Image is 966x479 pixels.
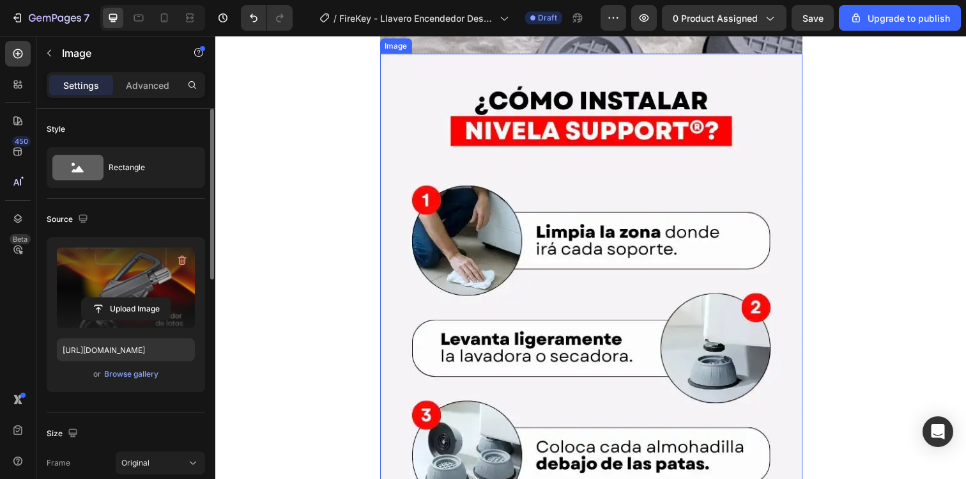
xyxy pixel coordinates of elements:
div: Size [47,425,80,443]
button: Original [116,452,205,475]
span: Save [802,13,824,24]
div: Undo/Redo [241,5,293,31]
button: Browse gallery [103,368,159,381]
span: 0 product assigned [673,12,758,25]
button: 0 product assigned [662,5,786,31]
span: / [333,12,337,25]
div: Upgrade to publish [850,12,950,25]
div: Style [47,123,65,135]
button: 7 [5,5,95,31]
p: 7 [84,10,89,26]
button: Save [792,5,834,31]
div: Beta [10,234,31,244]
label: Frame [47,457,70,469]
span: Original [121,457,149,469]
span: or [93,366,101,382]
button: Upgrade to publish [839,5,961,31]
button: Upload Image [81,297,171,320]
iframe: Design area [215,36,966,479]
span: FireKey - Llavero Encendedor Destapador [339,12,494,25]
div: Image [171,4,198,16]
p: Settings [63,79,99,92]
div: 450 [12,136,31,146]
div: Open Intercom Messenger [923,416,953,447]
input: https://example.com/image.jpg [57,338,195,361]
div: Source [47,211,91,228]
p: Advanced [126,79,169,92]
p: Image [62,45,171,61]
div: Browse gallery [104,368,158,380]
div: Rectangle [109,153,187,182]
span: Draft [538,12,557,24]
